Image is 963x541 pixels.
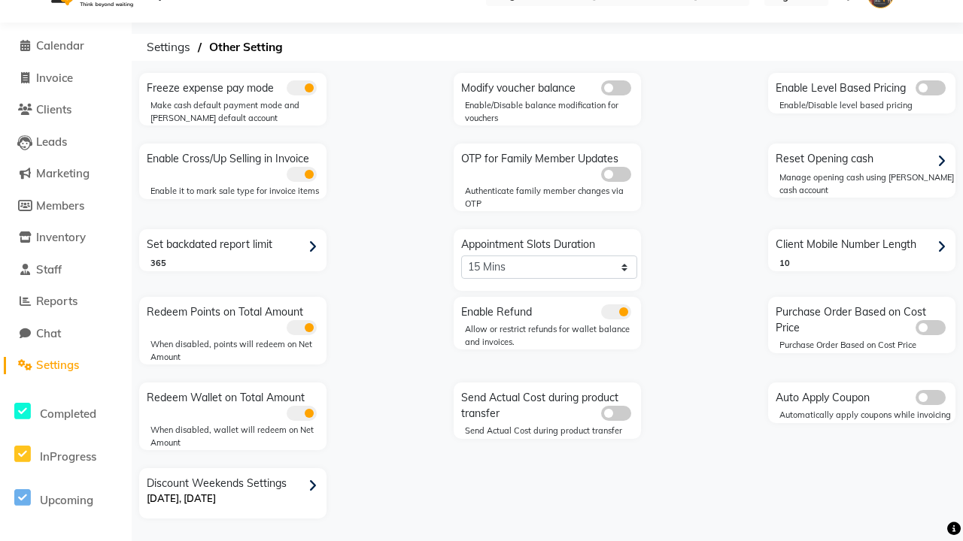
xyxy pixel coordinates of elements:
span: Settings [139,34,198,61]
span: Calendar [36,38,84,53]
a: Settings [4,357,128,374]
div: Auto Apply Coupon [772,386,955,406]
div: Send Actual Cost during product transfer [465,425,641,437]
div: Purchase Order Based on Cost Price [772,301,955,336]
div: Enable/Disable balance modification for vouchers [465,99,641,124]
div: 365 [150,257,327,270]
div: Send Actual Cost during product transfer [457,386,641,422]
a: Calendar [4,38,128,55]
div: Authenticate family member changes via OTP [465,185,641,210]
span: Other Setting [202,34,290,61]
a: Reports [4,293,128,310]
span: Members [36,198,84,213]
a: Members [4,198,128,215]
div: Enable Cross/Up Selling in Invoice [143,147,327,182]
div: Set backdated report limit [143,233,327,257]
span: Invoice [36,71,73,85]
div: Enable it to mark sale type for invoice items [150,185,327,198]
div: Redeem Points on Total Amount [143,301,327,335]
span: Marketing [36,166,90,180]
div: Modify voucher balance [457,77,641,96]
div: Client Mobile Number Length [772,233,955,257]
div: Enable Refund [457,301,641,320]
p: [DATE], [DATE] [147,491,323,506]
a: Inventory [4,229,128,246]
div: Automatically apply coupons while invoicing [779,409,955,422]
div: Enable/Disable level based pricing [779,99,955,112]
span: Reports [36,294,77,308]
a: Staff [4,261,128,279]
a: Clients [4,101,128,119]
span: Leads [36,134,67,149]
span: Chat [36,326,61,340]
a: Chat [4,325,128,343]
a: Leads [4,134,128,151]
div: Make cash default payment mode and [PERSON_NAME] default account [150,99,327,124]
div: OTP for Family Member Updates [457,147,641,182]
span: Staff [36,262,62,277]
div: Enable Level Based Pricing [772,77,955,96]
span: Clients [36,102,71,116]
div: Appointment Slots Duration [457,233,641,279]
div: Reset Opening cash [772,147,955,171]
div: Manage opening cash using [PERSON_NAME] cash account [779,171,955,196]
a: Marketing [4,165,128,183]
span: Settings [36,358,79,372]
div: Freeze expense pay mode [143,77,327,96]
span: Upcoming [40,493,93,507]
div: Discount Weekends Settings [143,472,327,518]
div: 10 [779,257,955,270]
div: Redeem Wallet on Total Amount [143,386,327,421]
div: Purchase Order Based on Cost Price [779,339,955,352]
div: When disabled, points will redeem on Net Amount [150,338,327,363]
span: Completed [40,407,96,421]
span: InProgress [40,449,96,464]
div: When disabled, wallet will redeem on Net Amount [150,424,327,449]
span: Inventory [36,230,86,244]
a: Invoice [4,70,128,87]
div: Allow or restrict refunds for wallet balance and invoices. [465,323,641,348]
